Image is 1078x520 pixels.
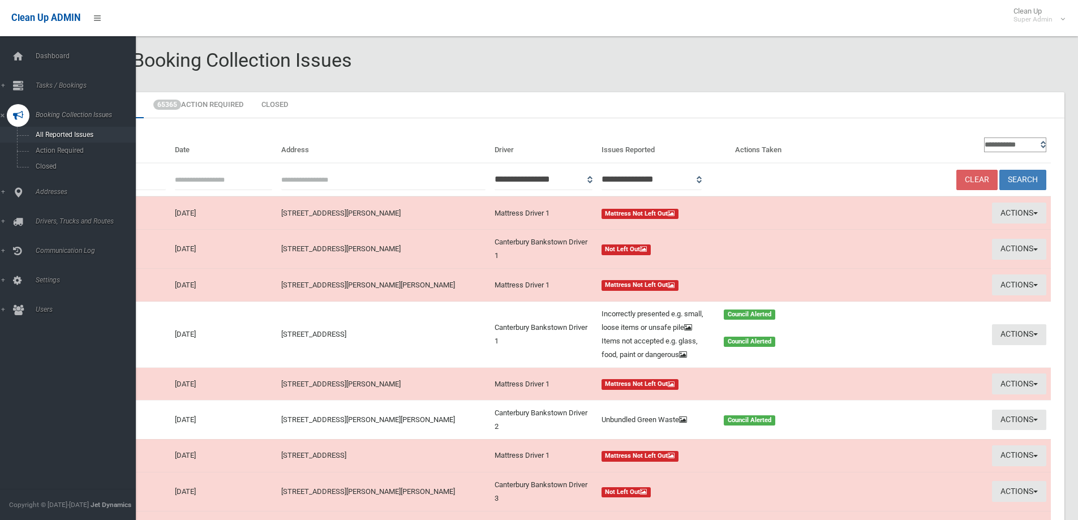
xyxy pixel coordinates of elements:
span: Clean Up ADMIN [11,12,80,23]
strong: Jet Dynamics [91,501,131,509]
a: Mattress Not Left Out [602,449,833,462]
small: Super Admin [1013,15,1053,24]
div: Incorrectly presented e.g. small, loose items or unsafe pile [595,307,718,334]
a: Incorrectly presented e.g. small, loose items or unsafe pile Council Alerted Items not accepted e... [602,307,833,362]
td: Mattress Driver 1 [490,196,597,229]
a: Mattress Not Left Out [602,377,833,391]
span: Closed [32,162,135,170]
div: Items not accepted e.g. glass, food, paint or dangerous [595,334,718,362]
span: Copyright © [DATE]-[DATE] [9,501,89,509]
a: Not Left Out [602,485,833,498]
a: Unbundled Green Waste Council Alerted [602,413,833,427]
td: [DATE] [170,368,277,401]
span: Drivers, Trucks and Routes [32,217,144,225]
span: All Reported Issues [32,131,135,139]
span: Mattress Not Left Out [602,451,679,462]
button: Actions [992,203,1046,224]
td: Canterbury Bankstown Driver 2 [490,400,597,439]
span: Reported Booking Collection Issues [50,49,352,71]
th: Driver [490,132,597,163]
button: Actions [992,481,1046,502]
td: [STREET_ADDRESS][PERSON_NAME] [277,196,490,229]
th: Address [277,132,490,163]
td: [DATE] [170,302,277,368]
span: Council Alerted [724,415,775,426]
span: 65365 [153,100,181,110]
span: Settings [32,276,144,284]
span: Mattress Not Left Out [602,379,679,390]
span: Booking Collection Issues [32,111,144,119]
span: Mattress Not Left Out [602,280,679,291]
button: Actions [992,410,1046,431]
a: Mattress Not Left Out [602,207,833,220]
a: Closed [253,92,297,118]
a: Mattress Not Left Out [602,278,833,292]
span: Council Alerted [724,310,775,320]
span: Council Alerted [724,337,775,347]
td: Mattress Driver 1 [490,368,597,401]
td: [STREET_ADDRESS] [277,439,490,472]
span: Users [32,306,144,313]
a: Not Left Out [602,242,833,256]
td: [DATE] [170,196,277,229]
td: [STREET_ADDRESS] [277,302,490,368]
a: 65365Action Required [145,92,252,118]
td: [DATE] [170,400,277,439]
span: Not Left Out [602,244,651,255]
td: Canterbury Bankstown Driver 1 [490,230,597,269]
button: Actions [992,373,1046,394]
a: Clear [956,170,998,191]
button: Actions [992,274,1046,295]
td: [DATE] [170,230,277,269]
span: Action Required [32,147,135,154]
td: [STREET_ADDRESS][PERSON_NAME][PERSON_NAME] [277,472,490,511]
span: Communication Log [32,247,144,255]
button: Actions [992,324,1046,345]
th: Issues Reported [597,132,731,163]
div: Unbundled Green Waste [595,413,718,427]
span: Clean Up [1008,7,1064,24]
td: Canterbury Bankstown Driver 3 [490,472,597,511]
td: [STREET_ADDRESS][PERSON_NAME][PERSON_NAME] [277,400,490,439]
span: Tasks / Bookings [32,81,144,89]
span: Mattress Not Left Out [602,209,679,220]
span: Addresses [32,188,144,196]
button: Actions [992,239,1046,260]
button: Actions [992,445,1046,466]
th: Actions Taken [731,132,838,163]
td: [DATE] [170,439,277,472]
td: Mattress Driver 1 [490,269,597,302]
button: Search [999,170,1046,191]
td: Canterbury Bankstown Driver 1 [490,302,597,368]
td: [DATE] [170,269,277,302]
td: [DATE] [170,472,277,511]
span: Dashboard [32,52,144,60]
td: Mattress Driver 1 [490,439,597,472]
td: [STREET_ADDRESS][PERSON_NAME] [277,368,490,401]
span: Not Left Out [602,487,651,498]
th: Date [170,132,277,163]
td: [STREET_ADDRESS][PERSON_NAME] [277,230,490,269]
td: [STREET_ADDRESS][PERSON_NAME][PERSON_NAME] [277,269,490,302]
